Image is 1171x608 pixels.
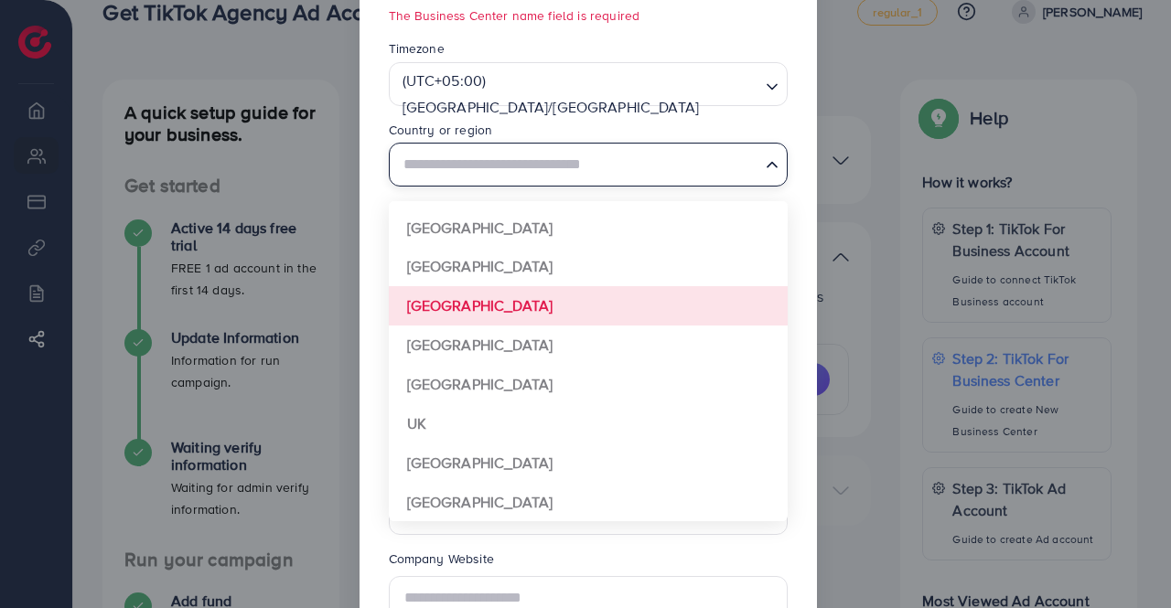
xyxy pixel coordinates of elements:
iframe: Chat [771,78,1157,594]
strong: [GEOGRAPHIC_DATA] [407,374,553,394]
div: Search for option [389,143,788,187]
span: (UTC+05:00) [GEOGRAPHIC_DATA]/[GEOGRAPHIC_DATA] [399,68,757,121]
small: The Business Center name field is required [389,6,788,25]
label: Timezone [389,39,445,58]
input: Search for option [397,124,758,153]
strong: UK [407,413,426,433]
strong: [GEOGRAPHIC_DATA] [407,256,553,276]
div: Search for option [389,62,788,106]
strong: [GEOGRAPHIC_DATA] [407,335,553,355]
strong: [GEOGRAPHIC_DATA] [407,295,553,315]
input: Search for option [397,148,758,182]
strong: [GEOGRAPHIC_DATA] [407,453,553,473]
legend: Company Website [389,549,788,575]
strong: [GEOGRAPHIC_DATA] [407,218,553,238]
strong: [GEOGRAPHIC_DATA] [407,492,553,512]
label: Country or region [389,121,493,139]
